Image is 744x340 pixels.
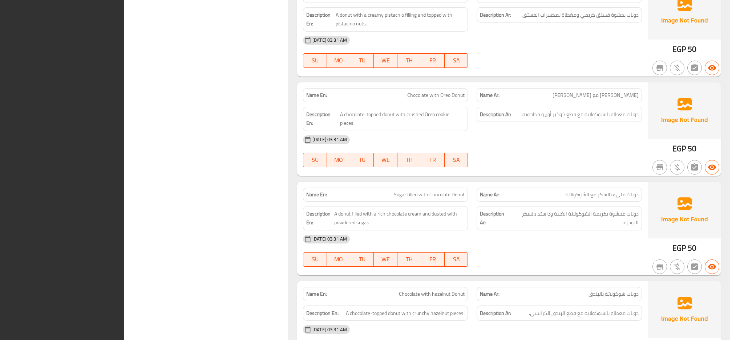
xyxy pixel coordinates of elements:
[421,252,445,267] button: FR
[334,209,465,227] span: A donut filled with a rich chocolate cream and dusted with powdered sugar.
[670,160,684,175] button: Purchased item
[672,241,686,255] span: EGP
[670,61,684,75] button: Purchased item
[306,91,327,99] strong: Name En:
[687,160,702,175] button: Not has choices
[529,309,639,318] span: دونات مغطاة بالشوكولاتة مع قطع البندق الكرانشي.
[306,309,339,318] strong: Description En:
[480,191,500,198] strong: Name Ar:
[511,209,639,227] span: دونات محشوة بكريمة الشوكولاتة الغنية وداستد بالسكر البودرة.
[687,61,702,75] button: Not has choices
[330,155,348,165] span: MO
[336,11,465,28] span: A donut with a creamy pistachio filling and topped with pistachio nuts.
[330,55,348,66] span: MO
[705,61,719,75] button: Available
[553,91,639,99] span: [PERSON_NAME] مع [PERSON_NAME]
[340,110,465,128] span: A chocolate-topped donut with crushed Oreo cookie pieces.
[521,110,639,119] span: دونات مغطاة بالشوكولاتة مع قطع كوكيز أوريو مطحونة.
[346,309,465,318] span: A chocolate-topped donut with crunchy hazelnut pieces.
[306,209,333,227] strong: Description En:
[327,153,351,167] button: MO
[672,142,686,156] span: EGP
[652,61,667,75] button: Not branch specific item
[521,11,639,20] span: دونات بحشوة فستق كريمي ومغطاة بمكسرات الفستق.
[480,11,511,20] strong: Description Ar:
[652,259,667,274] button: Not branch specific item
[480,110,511,119] strong: Description Ar:
[421,153,445,167] button: FR
[424,155,442,165] span: FR
[353,55,371,66] span: TU
[407,91,465,99] span: Chocolate with Oreo Donut
[327,53,351,68] button: MO
[310,136,350,143] span: [DATE] 03:31 AM
[374,153,397,167] button: WE
[306,290,327,298] strong: Name En:
[303,153,327,167] button: SU
[330,254,348,265] span: MO
[589,290,639,298] span: دونات شوكولاتة بالبندق
[688,142,696,156] span: 50
[424,55,442,66] span: FR
[350,53,374,68] button: TU
[397,53,421,68] button: TH
[353,254,371,265] span: TU
[400,254,418,265] span: TH
[377,55,395,66] span: WE
[445,252,468,267] button: SA
[394,191,465,198] span: Sugar filled with Chocolate Donut
[374,252,397,267] button: WE
[377,254,395,265] span: WE
[652,160,667,175] button: Not branch specific item
[480,91,500,99] strong: Name Ar:
[400,55,418,66] span: TH
[448,55,465,66] span: SA
[399,290,465,298] span: Chocolate with hazelnut Donut
[566,191,639,198] span: دونات مليء بالسكر مع الشوكولاتة
[303,252,327,267] button: SU
[445,153,468,167] button: SA
[424,254,442,265] span: FR
[306,55,324,66] span: SU
[306,191,327,198] strong: Name En:
[448,254,465,265] span: SA
[687,259,702,274] button: Not has choices
[350,252,374,267] button: TU
[374,53,397,68] button: WE
[688,241,696,255] span: 50
[480,290,500,298] strong: Name Ar:
[306,110,339,128] strong: Description En:
[705,259,719,274] button: Available
[480,309,511,318] strong: Description Ar:
[480,209,510,227] strong: Description Ar:
[397,252,421,267] button: TH
[306,11,334,28] strong: Description En:
[670,259,684,274] button: Purchased item
[377,155,395,165] span: WE
[688,42,696,56] span: 50
[303,53,327,68] button: SU
[705,160,719,175] button: Available
[310,37,350,44] span: [DATE] 03:31 AM
[400,155,418,165] span: TH
[648,281,721,338] img: Ae5nvW7+0k+MAAAAAElFTkSuQmCC
[310,326,350,333] span: [DATE] 03:31 AM
[648,182,721,238] img: Ae5nvW7+0k+MAAAAAElFTkSuQmCC
[397,153,421,167] button: TH
[672,42,686,56] span: EGP
[306,155,324,165] span: SU
[421,53,445,68] button: FR
[310,235,350,242] span: [DATE] 03:31 AM
[445,53,468,68] button: SA
[327,252,351,267] button: MO
[353,155,371,165] span: TU
[350,153,374,167] button: TU
[448,155,465,165] span: SA
[648,82,721,139] img: Ae5nvW7+0k+MAAAAAElFTkSuQmCC
[306,254,324,265] span: SU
